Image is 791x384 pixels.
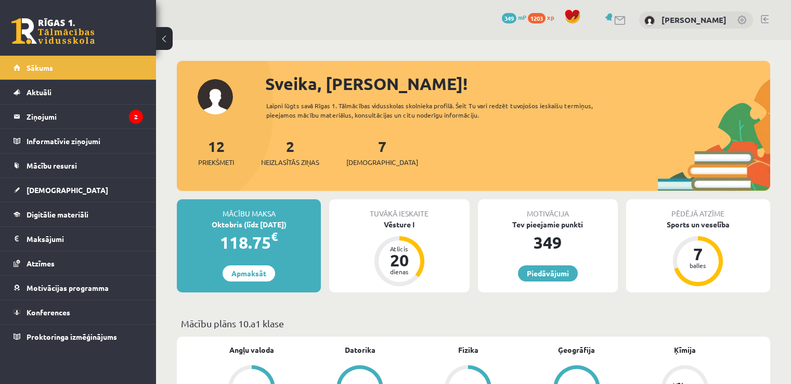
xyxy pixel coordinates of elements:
div: dienas [384,268,415,275]
span: mP [518,13,526,21]
span: Konferences [27,308,70,317]
p: Mācību plāns 10.a1 klase [181,316,766,330]
a: 12Priekšmeti [198,137,234,168]
span: Priekšmeti [198,157,234,168]
span: Digitālie materiāli [27,210,88,219]
span: [DEMOGRAPHIC_DATA] [346,157,418,168]
legend: Informatīvie ziņojumi [27,129,143,153]
a: 2Neizlasītās ziņas [261,137,319,168]
div: Vēsture I [329,219,469,230]
a: Proktoringa izmēģinājums [14,325,143,349]
a: Datorika [345,344,375,355]
span: 349 [502,13,516,23]
div: 20 [384,252,415,268]
a: Rīgas 1. Tālmācības vidusskola [11,18,95,44]
div: Sports un veselība [626,219,770,230]
span: € [271,229,278,244]
div: Mācību maksa [177,199,321,219]
div: 7 [682,246,714,262]
div: Pēdējā atzīme [626,199,770,219]
a: Konferences [14,300,143,324]
a: Sākums [14,56,143,80]
div: Atlicis [384,246,415,252]
span: Mācību resursi [27,161,77,170]
a: Ģeogrāfija [558,344,595,355]
a: 349 mP [502,13,526,21]
span: [DEMOGRAPHIC_DATA] [27,185,108,195]
a: [PERSON_NAME] [662,15,727,25]
a: Apmaksāt [223,265,275,281]
div: Tev pieejamie punkti [478,219,618,230]
div: 118.75 [177,230,321,255]
span: Motivācijas programma [27,283,109,292]
div: Tuvākā ieskaite [329,199,469,219]
a: Aktuāli [14,80,143,104]
a: Mācību resursi [14,153,143,177]
span: 1203 [528,13,546,23]
div: Oktobris (līdz [DATE]) [177,219,321,230]
span: Sākums [27,63,53,72]
span: xp [547,13,554,21]
div: balles [682,262,714,268]
a: Angļu valoda [229,344,274,355]
legend: Maksājumi [27,227,143,251]
a: Ziņojumi2 [14,105,143,129]
span: Aktuāli [27,87,51,97]
a: Ķīmija [674,344,696,355]
a: Maksājumi [14,227,143,251]
a: Motivācijas programma [14,276,143,300]
a: Sports un veselība 7 balles [626,219,770,288]
span: Neizlasītās ziņas [261,157,319,168]
a: Vēsture I Atlicis 20 dienas [329,219,469,288]
a: Fizika [458,344,478,355]
a: 1203 xp [528,13,559,21]
div: Sveika, [PERSON_NAME]! [265,71,770,96]
span: Atzīmes [27,259,55,268]
div: Motivācija [478,199,618,219]
a: Informatīvie ziņojumi [14,129,143,153]
div: Laipni lūgts savā Rīgas 1. Tālmācības vidusskolas skolnieka profilā. Šeit Tu vari redzēt tuvojošo... [266,101,623,120]
span: Proktoringa izmēģinājums [27,332,117,341]
a: Atzīmes [14,251,143,275]
i: 2 [129,110,143,124]
a: [DEMOGRAPHIC_DATA] [14,178,143,202]
div: 349 [478,230,618,255]
legend: Ziņojumi [27,105,143,129]
a: 7[DEMOGRAPHIC_DATA] [346,137,418,168]
a: Piedāvājumi [518,265,578,281]
img: Valērija Jumakova [644,16,655,26]
a: Digitālie materiāli [14,202,143,226]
